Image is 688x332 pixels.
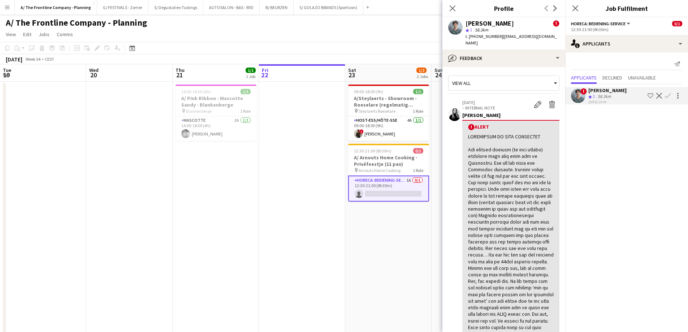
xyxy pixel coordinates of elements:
[176,85,256,141] app-job-card: 14:00-18:00 (4h)1/1A/ Pink Ribbon - Mascotte Sandy - Blankenberge Blankenberge1 RoleMascotte3A1/1...
[553,20,559,27] span: !
[348,176,429,202] app-card-role: Horeca: Bediening-Service1A0/112:30-21:00 (8h30m)
[580,88,587,95] span: !
[588,87,627,94] div: [PERSON_NAME]
[354,148,391,154] span: 12:30-21:00 (8h30m)
[261,71,268,79] span: 22
[468,124,475,130] span: !
[442,49,565,67] div: Feedback
[596,94,613,100] div: 58.3km
[260,0,294,14] button: B/ BEURZEN
[359,108,395,114] span: Steylaerts Roeselare
[347,71,356,79] span: 23
[3,30,19,39] a: View
[89,67,99,73] span: Wed
[442,4,565,13] h3: Profile
[186,108,212,114] span: Blankenberge
[359,168,401,173] span: Arnouts Home Cooking
[466,34,503,39] span: t. [PHONE_NUMBER]
[413,148,423,154] span: 0/1
[417,74,428,79] div: 2 Jobs
[181,89,211,94] span: 14:00-18:00 (4h)
[452,80,471,86] span: View all
[57,31,73,38] span: Comms
[413,168,423,173] span: 1 Role
[571,75,597,80] span: Applicants
[462,100,531,105] p: [DATE]
[3,67,11,73] span: Tue
[148,0,203,14] button: S/ Degustaties-Tastings
[565,4,688,13] h3: Job Fulfilment
[468,124,554,130] div: Alert
[602,75,622,80] span: Declined
[97,0,148,14] button: G/ FESTIVALS - Zomer
[240,108,251,114] span: 1 Role
[176,116,256,141] app-card-role: Mascotte3A1/114:00-18:00 (4h)[PERSON_NAME]
[36,30,52,39] a: Jobs
[588,100,627,104] div: [DATE] 19:44
[473,27,490,33] span: 58.3km
[348,95,429,108] h3: A/Steylaerts - Showroom - Roeselare (regelmatig terugkerende opdracht)
[6,31,16,38] span: View
[571,21,631,26] button: Horeca: Bediening-Service
[54,30,76,39] a: Comms
[470,27,472,33] span: 1
[413,108,423,114] span: 1 Role
[565,35,688,52] div: Applicants
[39,31,49,38] span: Jobs
[262,67,268,73] span: Fri
[593,94,595,99] span: 1
[348,67,356,73] span: Sat
[176,95,256,108] h3: A/ Pink Ribbon - Mascotte Sandy - Blankenberge
[628,75,656,80] span: Unavailable
[348,154,429,167] h3: A/ Arnouts Home Cooking - Privéfeestje (11 pax)
[434,67,443,73] span: Sun
[24,56,42,62] span: Week 34
[348,144,429,202] app-job-card: 12:30-21:00 (8h30m)0/1A/ Arnouts Home Cooking - Privéfeestje (11 pax) Arnouts Home Cooking1 RoleH...
[23,31,31,38] span: Edit
[241,89,251,94] span: 1/1
[354,89,383,94] span: 09:00-18:00 (9h)
[203,0,260,14] button: AUTOSALON - BAS - BYD
[88,71,99,79] span: 20
[348,85,429,141] app-job-card: 09:00-18:00 (9h)1/1A/Steylaerts - Showroom - Roeselare (regelmatig terugkerende opdracht) Steylae...
[246,74,255,79] div: 1 Job
[15,0,97,14] button: A/ The Frontline Company - Planning
[571,21,626,26] span: Horeca: Bediening-Service
[45,56,54,62] div: CEST
[462,105,531,111] p: – INTERNAL NOTE
[294,0,363,14] button: S/ GOLAZO BRANDS (Sportizon)
[20,30,34,39] a: Edit
[433,71,443,79] span: 24
[571,27,682,32] div: 12:30-21:00 (8h30m)
[246,68,256,73] span: 1/1
[348,116,429,141] app-card-role: Host-ess/Hôte-sse4A1/109:00-18:00 (9h)![PERSON_NAME]
[466,20,514,27] div: [PERSON_NAME]
[462,112,559,118] div: [PERSON_NAME]
[6,56,22,63] div: [DATE]
[174,71,185,79] span: 21
[413,89,423,94] span: 1/1
[2,71,11,79] span: 19
[672,21,682,26] span: 0/1
[176,67,185,73] span: Thu
[416,68,427,73] span: 1/2
[466,34,557,46] span: | [EMAIL_ADDRESS][DOMAIN_NAME]
[359,129,364,134] span: !
[6,17,147,28] h1: A/ The Frontline Company - Planning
